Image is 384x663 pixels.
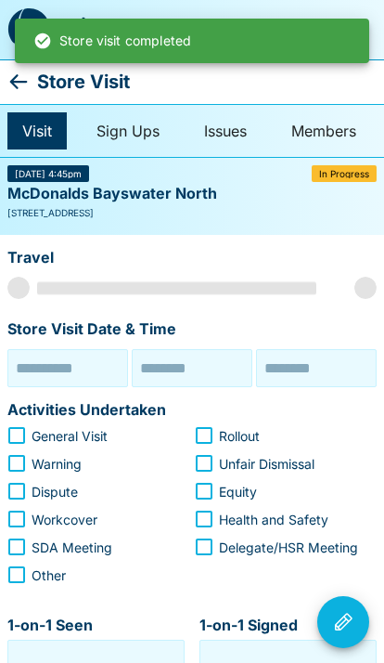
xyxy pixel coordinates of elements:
[319,169,369,178] span: In Progress
[32,454,82,474] span: Warning
[7,182,217,206] p: McDonalds Bayswater North
[219,538,358,557] span: Delegate/HSR Meeting
[33,24,191,58] div: Store visit completed
[12,354,123,383] input: Choose date
[7,398,166,422] p: Activities Undertaken
[7,112,67,149] a: Visit
[332,7,377,52] button: menu
[7,206,377,220] div: [STREET_ADDRESS]
[32,565,66,585] span: Other
[288,7,332,52] button: Add Store Visit
[219,426,260,446] span: Rollout
[219,510,328,529] span: Health and Safety
[7,246,54,270] p: Travel
[37,67,130,97] p: Store Visit
[32,538,112,557] span: SDA Meeting
[136,354,248,383] input: Choose time
[219,454,314,474] span: Unfair Dismissal
[236,7,280,52] button: menu
[7,8,50,51] img: sda-logo-dark.svg
[261,354,372,383] input: Choose time
[82,112,174,149] a: Sign Ups
[276,112,371,149] a: Members
[7,318,176,342] p: Store Visit Date & Time
[32,426,108,446] span: General Visit
[219,482,257,501] span: Equity
[15,169,82,178] span: [DATE] 4:45pm
[189,112,262,149] a: Issues
[32,482,78,501] span: Dispute
[317,596,369,648] button: Visit Actions
[32,510,97,529] span: Workcover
